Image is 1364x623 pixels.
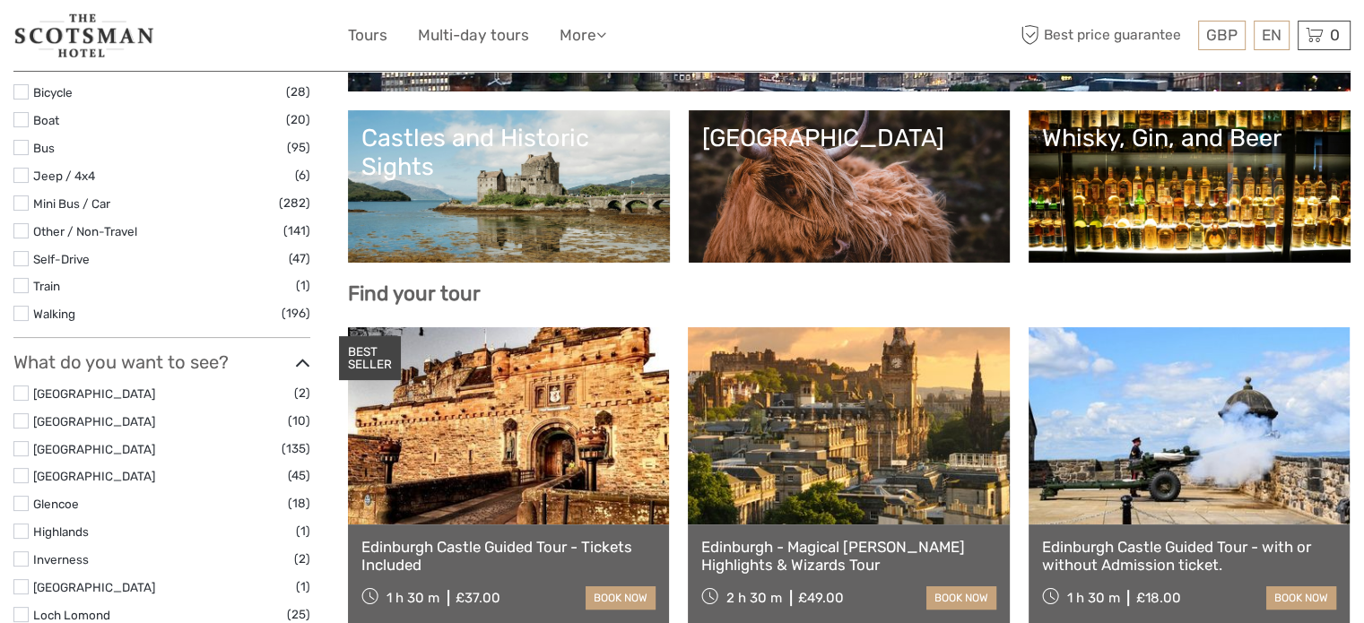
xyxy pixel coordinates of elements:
[1016,21,1194,50] span: Best price guarantee
[33,307,75,321] a: Walking
[798,590,844,606] div: £49.00
[701,538,995,575] a: Edinburgh - Magical [PERSON_NAME] Highlights & Wizards Tour
[294,383,310,403] span: (2)
[283,221,310,241] span: (141)
[286,109,310,130] span: (20)
[13,351,310,373] h3: What do you want to see?
[288,493,310,514] span: (18)
[560,22,606,48] a: More
[33,608,110,622] a: Loch Lomond
[296,275,310,296] span: (1)
[295,165,310,186] span: (6)
[279,193,310,213] span: (282)
[456,590,500,606] div: £37.00
[702,124,997,152] div: [GEOGRAPHIC_DATA]
[288,411,310,431] span: (10)
[361,538,656,575] a: Edinburgh Castle Guided Tour - Tickets Included
[1066,590,1119,606] span: 1 h 30 m
[33,224,137,238] a: Other / Non-Travel
[926,586,996,610] a: book now
[361,124,656,249] a: Castles and Historic Sights
[282,303,310,324] span: (196)
[33,169,95,183] a: Jeep / 4x4
[33,279,60,293] a: Train
[33,497,79,511] a: Glencoe
[33,414,155,428] a: [GEOGRAPHIC_DATA]
[33,113,59,127] a: Boat
[361,124,656,182] div: Castles and Historic Sights
[726,590,782,606] span: 2 h 30 m
[13,13,155,57] img: 681-f48ba2bd-dfbf-4b64-890c-b5e5c75d9d66_logo_small.jpg
[586,586,656,610] a: book now
[1327,26,1342,44] span: 0
[387,590,439,606] span: 1 h 30 m
[33,469,155,483] a: [GEOGRAPHIC_DATA]
[33,386,155,401] a: [GEOGRAPHIC_DATA]
[296,521,310,541] span: (1)
[286,82,310,102] span: (28)
[33,524,89,539] a: Highlands
[287,137,310,158] span: (95)
[1042,124,1337,152] div: Whisky, Gin, and Beer
[33,442,155,456] a: [GEOGRAPHIC_DATA]
[33,580,155,594] a: [GEOGRAPHIC_DATA]
[282,438,310,459] span: (135)
[33,552,89,567] a: Inverness
[418,22,529,48] a: Multi-day tours
[289,248,310,269] span: (47)
[1254,21,1290,50] div: EN
[1266,586,1336,610] a: book now
[288,465,310,486] span: (45)
[33,252,90,266] a: Self-Drive
[702,124,997,249] a: [GEOGRAPHIC_DATA]
[33,85,73,100] a: Bicycle
[339,336,401,381] div: BEST SELLER
[296,576,310,597] span: (1)
[33,141,55,155] a: Bus
[1206,26,1238,44] span: GBP
[33,196,110,211] a: Mini Bus / Car
[348,22,387,48] a: Tours
[1135,590,1180,606] div: £18.00
[1042,538,1336,575] a: Edinburgh Castle Guided Tour - with or without Admission ticket.
[1042,124,1337,249] a: Whisky, Gin, and Beer
[348,281,481,306] b: Find your tour
[294,549,310,569] span: (2)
